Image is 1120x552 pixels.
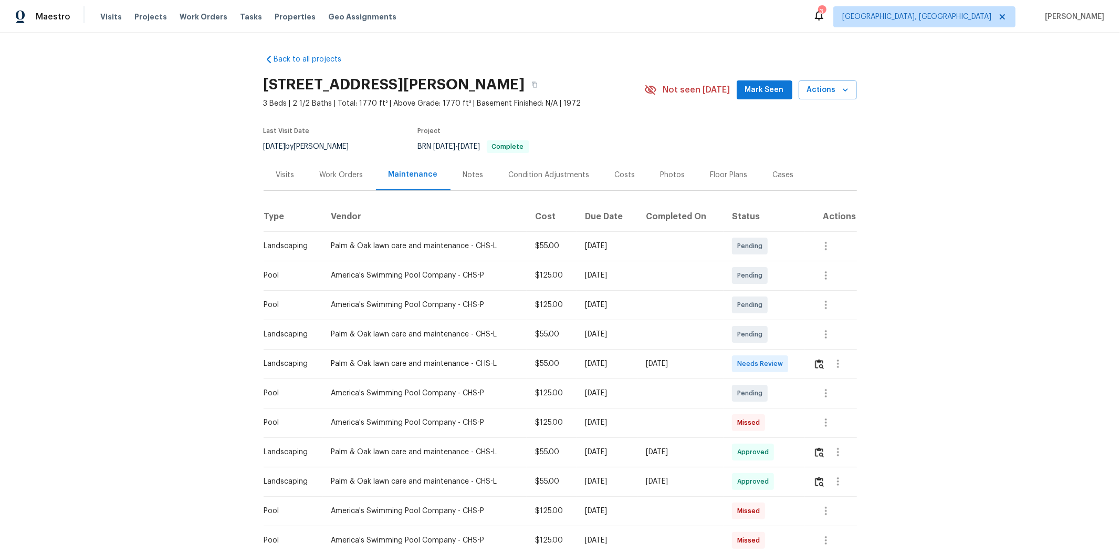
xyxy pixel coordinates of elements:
[264,535,315,546] div: Pool
[264,128,310,134] span: Last Visit Date
[36,12,70,22] span: Maestro
[264,202,323,231] th: Type
[535,388,568,398] div: $125.00
[264,143,286,150] span: [DATE]
[458,143,480,150] span: [DATE]
[737,80,792,100] button: Mark Seen
[434,143,456,150] span: [DATE]
[264,388,315,398] div: Pool
[535,329,568,340] div: $55.00
[737,300,767,310] span: Pending
[815,447,824,457] img: Review Icon
[663,85,730,95] span: Not seen [DATE]
[264,359,315,369] div: Landscaping
[331,535,518,546] div: America's Swimming Pool Company - CHS-P
[264,506,315,516] div: Pool
[813,351,825,376] button: Review Icon
[264,98,644,109] span: 3 Beds | 2 1/2 Baths | Total: 1770 ft² | Above Grade: 1770 ft² | Basement Finished: N/A | 1972
[331,300,518,310] div: America's Swimming Pool Company - CHS-P
[773,170,794,180] div: Cases
[276,170,295,180] div: Visits
[807,84,849,97] span: Actions
[240,13,262,21] span: Tasks
[737,241,767,251] span: Pending
[535,417,568,428] div: $125.00
[585,535,629,546] div: [DATE]
[264,270,315,281] div: Pool
[331,241,518,251] div: Palm & Oak lawn care and maintenance - CHS-L
[434,143,480,150] span: -
[264,140,362,153] div: by [PERSON_NAME]
[815,477,824,487] img: Review Icon
[646,359,715,369] div: [DATE]
[264,447,315,457] div: Landscaping
[100,12,122,22] span: Visits
[585,329,629,340] div: [DATE]
[322,202,527,231] th: Vendor
[646,447,715,457] div: [DATE]
[805,202,856,231] th: Actions
[535,506,568,516] div: $125.00
[264,417,315,428] div: Pool
[180,12,227,22] span: Work Orders
[389,169,438,180] div: Maintenance
[737,506,764,516] span: Missed
[488,144,528,150] span: Complete
[813,439,825,465] button: Review Icon
[525,75,544,94] button: Copy Address
[646,476,715,487] div: [DATE]
[737,417,764,428] span: Missed
[737,447,773,457] span: Approved
[585,300,629,310] div: [DATE]
[527,202,577,231] th: Cost
[463,170,484,180] div: Notes
[264,79,525,90] h2: [STREET_ADDRESS][PERSON_NAME]
[737,329,767,340] span: Pending
[134,12,167,22] span: Projects
[331,388,518,398] div: America's Swimming Pool Company - CHS-P
[331,270,518,281] div: America's Swimming Pool Company - CHS-P
[737,359,787,369] span: Needs Review
[737,476,773,487] span: Approved
[331,506,518,516] div: America's Swimming Pool Company - CHS-P
[710,170,748,180] div: Floor Plans
[1041,12,1104,22] span: [PERSON_NAME]
[585,388,629,398] div: [DATE]
[737,535,764,546] span: Missed
[509,170,590,180] div: Condition Adjustments
[418,128,441,134] span: Project
[535,270,568,281] div: $125.00
[535,447,568,457] div: $55.00
[264,329,315,340] div: Landscaping
[585,359,629,369] div: [DATE]
[577,202,637,231] th: Due Date
[585,506,629,516] div: [DATE]
[535,535,568,546] div: $125.00
[328,12,396,22] span: Geo Assignments
[331,359,518,369] div: Palm & Oak lawn care and maintenance - CHS-L
[264,300,315,310] div: Pool
[813,469,825,494] button: Review Icon
[264,476,315,487] div: Landscaping
[615,170,635,180] div: Costs
[637,202,724,231] th: Completed On
[331,329,518,340] div: Palm & Oak lawn care and maintenance - CHS-L
[275,12,316,22] span: Properties
[799,80,857,100] button: Actions
[585,417,629,428] div: [DATE]
[535,359,568,369] div: $55.00
[724,202,805,231] th: Status
[815,359,824,369] img: Review Icon
[331,476,518,487] div: Palm & Oak lawn care and maintenance - CHS-L
[661,170,685,180] div: Photos
[585,447,629,457] div: [DATE]
[418,143,529,150] span: BRN
[331,417,518,428] div: America's Swimming Pool Company - CHS-P
[585,241,629,251] div: [DATE]
[535,476,568,487] div: $55.00
[535,241,568,251] div: $55.00
[264,241,315,251] div: Landscaping
[818,6,825,17] div: 3
[331,447,518,457] div: Palm & Oak lawn care and maintenance - CHS-L
[745,84,784,97] span: Mark Seen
